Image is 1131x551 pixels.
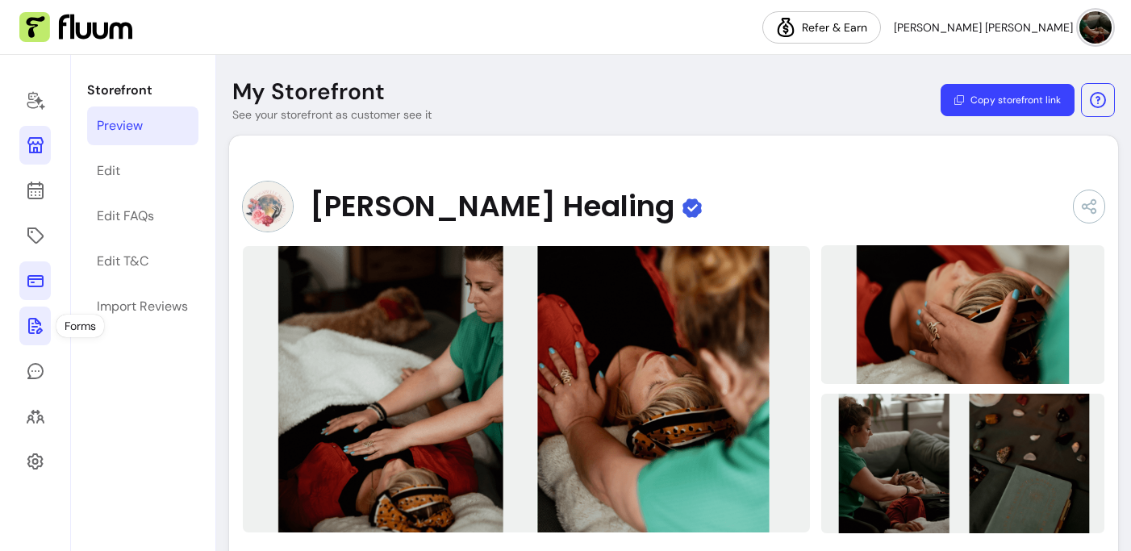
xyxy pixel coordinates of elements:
[87,242,198,281] a: Edit T&C
[19,171,51,210] a: Calendar
[97,116,143,136] div: Preview
[941,84,1075,116] button: Copy storefront link
[310,190,674,223] span: [PERSON_NAME] Healing
[762,11,881,44] a: Refer & Earn
[87,152,198,190] a: Edit
[19,352,51,390] a: My Messages
[19,81,51,119] a: Home
[820,392,1105,535] img: image-2
[242,181,294,232] img: Provider image
[232,106,432,123] p: See your storefront as customer see it
[894,19,1073,35] span: [PERSON_NAME] [PERSON_NAME]
[97,161,120,181] div: Edit
[19,126,51,165] a: Storefront
[19,216,51,255] a: Offerings
[894,11,1112,44] button: avatar[PERSON_NAME] [PERSON_NAME]
[19,307,51,345] a: Forms
[19,12,132,43] img: Fluum Logo
[242,245,811,533] img: image-0
[97,297,188,316] div: Import Reviews
[97,252,148,271] div: Edit T&C
[1079,11,1112,44] img: avatar
[97,207,154,226] div: Edit FAQs
[19,442,51,481] a: Settings
[87,287,198,326] a: Import Reviews
[56,315,104,337] div: Forms
[820,244,1105,386] img: image-1
[19,397,51,436] a: Clients
[19,261,51,300] a: Sales
[87,106,198,145] a: Preview
[87,81,198,100] p: Storefront
[87,197,198,236] a: Edit FAQs
[232,77,385,106] p: My Storefront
